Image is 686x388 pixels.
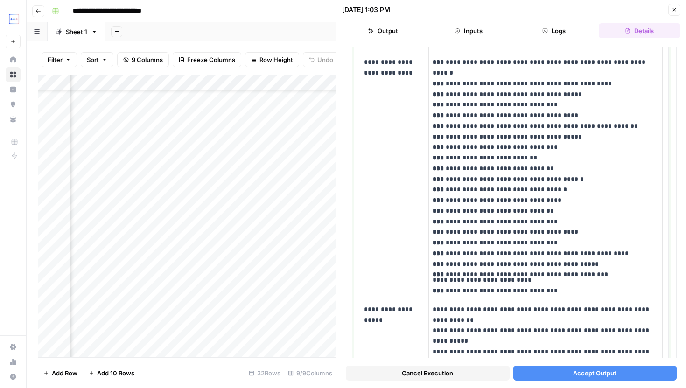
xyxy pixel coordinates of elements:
a: Settings [6,339,21,354]
div: 9/9 Columns [284,366,336,381]
img: TripleDart Logo [6,11,22,28]
button: Undo [303,52,339,67]
button: 9 Columns [117,52,169,67]
a: Sheet 1 [48,22,105,41]
span: Sort [87,55,99,64]
button: Freeze Columns [173,52,241,67]
button: Help + Support [6,369,21,384]
button: Add Row [38,366,83,381]
span: Undo [317,55,333,64]
button: Sort [81,52,113,67]
div: Sheet 1 [66,27,87,36]
button: Filter [42,52,77,67]
span: Add 10 Rows [97,368,134,378]
button: Add 10 Rows [83,366,140,381]
a: Browse [6,67,21,82]
button: Output [342,23,424,38]
div: 32 Rows [245,366,284,381]
a: Your Data [6,112,21,127]
button: Workspace: TripleDart [6,7,21,31]
span: Row Height [259,55,293,64]
span: 9 Columns [132,55,163,64]
button: Cancel Execution [346,366,510,381]
a: Opportunities [6,97,21,112]
span: Filter [48,55,63,64]
a: Insights [6,82,21,97]
button: Logs [513,23,595,38]
span: Cancel Execution [402,368,453,378]
a: Usage [6,354,21,369]
span: Accept Output [573,368,616,378]
button: Row Height [245,52,299,67]
button: Details [599,23,680,38]
button: Accept Output [513,366,677,381]
button: Inputs [427,23,509,38]
div: [DATE] 1:03 PM [342,5,390,14]
span: Freeze Columns [187,55,235,64]
a: Home [6,52,21,67]
span: Add Row [52,368,77,378]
